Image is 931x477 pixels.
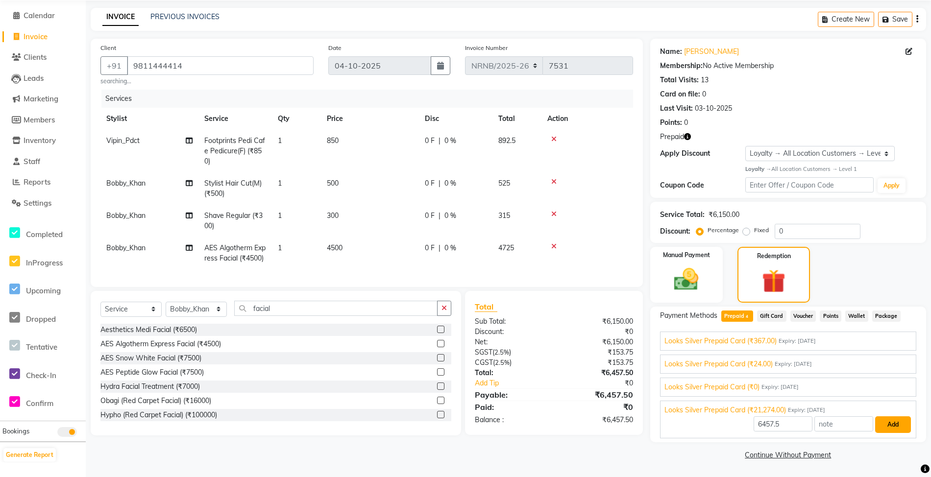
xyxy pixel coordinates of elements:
[467,316,554,327] div: Sub Total:
[327,136,339,145] span: 850
[24,177,50,187] span: Reports
[204,179,262,198] span: Stylist Hair Cut(M) (₹500)
[3,448,56,462] button: Generate Report
[660,89,700,99] div: Card on file:
[24,157,40,166] span: Staff
[878,12,912,27] button: Save
[101,90,640,108] div: Services
[684,118,688,128] div: 0
[106,243,146,252] span: Bobby_Khan
[875,416,911,433] button: Add
[2,94,83,105] a: Marketing
[660,118,682,128] div: Points:
[494,348,509,356] span: 2.5%
[425,178,435,189] span: 0 F
[666,265,706,294] img: _cash.svg
[467,415,554,425] div: Balance :
[684,47,739,57] a: [PERSON_NAME]
[278,136,282,145] span: 1
[439,136,441,146] span: |
[495,358,510,366] span: 2.5%
[695,103,732,114] div: 03-10-2025
[2,135,83,146] a: Inventory
[757,310,786,322] span: Gift Card
[660,210,705,220] div: Service Total:
[652,450,924,460] a: Continue Without Payment
[660,61,703,71] div: Membership:
[541,108,633,130] th: Action
[467,401,554,413] div: Paid:
[708,226,739,235] label: Percentage
[660,148,745,159] div: Apply Discount
[660,132,684,142] span: Prepaid
[788,406,825,414] span: Expiry: [DATE]
[498,136,515,145] span: 892.5
[475,358,493,367] span: CGST
[554,347,640,358] div: ₹153.75
[327,179,339,188] span: 500
[106,179,146,188] span: Bobby_Khan
[467,368,554,378] div: Total:
[2,427,29,435] span: Bookings
[439,243,441,253] span: |
[660,310,717,321] span: Payment Methods
[554,358,640,368] div: ₹153.75
[721,310,753,322] span: Prepaid
[24,52,47,62] span: Clients
[498,211,510,220] span: 315
[814,416,873,431] input: note
[744,314,750,320] span: 4
[425,136,435,146] span: 0 F
[100,367,204,378] div: AES Peptide Glow Facial (₹7500)
[24,94,58,103] span: Marketing
[554,337,640,347] div: ₹6,150.00
[100,56,128,75] button: +91
[2,31,83,43] a: Invoice
[754,416,812,431] input: Amount
[757,252,791,261] label: Redemption
[818,12,874,27] button: Create New
[660,226,690,237] div: Discount:
[439,211,441,221] span: |
[234,301,438,316] input: Search or Scan
[775,360,812,368] span: Expiry: [DATE]
[444,178,456,189] span: 0 %
[444,243,456,253] span: 0 %
[327,243,343,252] span: 4500
[444,211,456,221] span: 0 %
[701,75,709,85] div: 13
[100,108,198,130] th: Stylist
[2,198,83,209] a: Settings
[554,389,640,401] div: ₹6,457.50
[24,11,55,20] span: Calendar
[820,310,841,322] span: Points
[498,179,510,188] span: 525
[467,327,554,337] div: Discount:
[779,337,816,345] span: Expiry: [DATE]
[102,8,139,26] a: INVOICE
[24,115,55,124] span: Members
[2,73,83,84] a: Leads
[498,243,514,252] span: 4725
[2,156,83,167] a: Staff
[327,211,339,220] span: 300
[745,177,874,192] input: Enter Offer / Coupon Code
[660,180,745,191] div: Coupon Code
[664,359,773,369] span: Looks Silver Prepaid Card (₹24.00)
[204,243,266,262] span: AES Algotherm Express Facial (₹4500)
[465,44,508,52] label: Invoice Number
[278,179,282,188] span: 1
[492,108,541,130] th: Total
[204,211,263,230] span: Shave Regular (₹300)
[554,368,640,378] div: ₹6,457.50
[554,327,640,337] div: ₹0
[24,32,48,41] span: Invoice
[328,44,342,52] label: Date
[26,371,56,380] span: Check-In
[554,415,640,425] div: ₹6,457.50
[100,410,217,420] div: Hypho (Red Carpet Facial) (₹100000)
[26,230,63,239] span: Completed
[321,108,419,130] th: Price
[467,358,554,368] div: ( )
[278,243,282,252] span: 1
